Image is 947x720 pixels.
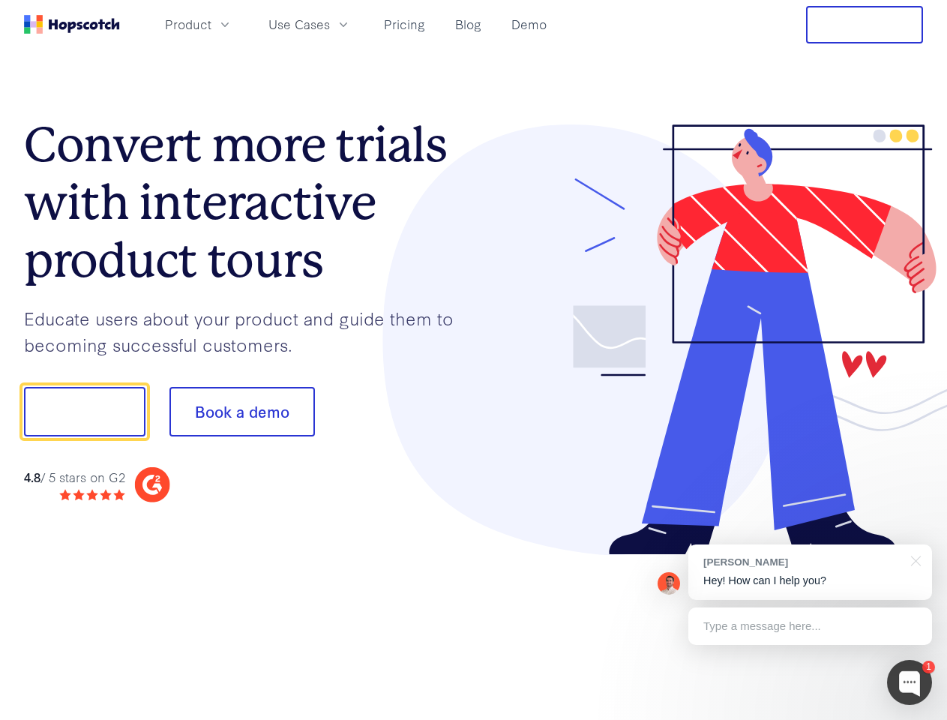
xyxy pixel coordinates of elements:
div: Type a message here... [688,607,932,645]
h1: Convert more trials with interactive product tours [24,116,474,289]
a: Home [24,15,120,34]
div: [PERSON_NAME] [703,555,902,569]
strong: 4.8 [24,468,40,485]
button: Show me! [24,387,145,436]
div: 1 [922,661,935,673]
button: Product [156,12,241,37]
button: Book a demo [169,387,315,436]
p: Hey! How can I help you? [703,573,917,589]
div: / 5 stars on G2 [24,468,125,487]
a: Blog [449,12,487,37]
button: Use Cases [259,12,360,37]
a: Demo [505,12,553,37]
button: Free Trial [806,6,923,43]
img: Mark Spera [658,572,680,595]
a: Pricing [378,12,431,37]
p: Educate users about your product and guide them to becoming successful customers. [24,305,474,357]
span: Product [165,15,211,34]
span: Use Cases [268,15,330,34]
